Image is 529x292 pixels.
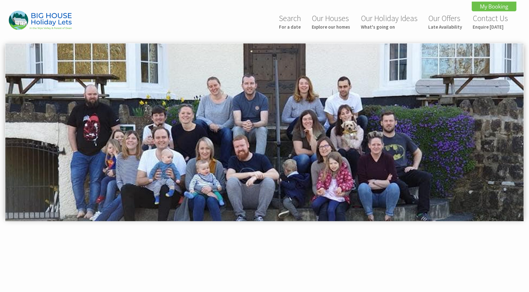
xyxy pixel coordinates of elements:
[279,24,301,30] small: For a date
[9,11,72,30] img: Big House Holiday Lets
[312,13,350,30] a: Our HousesExplore our homes
[428,24,462,30] small: Late Availability
[472,2,516,11] a: My Booking
[473,24,508,30] small: Enquire [DATE]
[473,13,508,30] a: Contact UsEnquire [DATE]
[312,24,350,30] small: Explore our homes
[428,13,462,30] a: Our OffersLate Availability
[361,13,418,30] a: Our Holiday IdeasWhat's going on
[279,13,301,30] a: SearchFor a date
[361,24,418,30] small: What's going on
[4,238,525,285] iframe: Customer reviews powered by Trustpilot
